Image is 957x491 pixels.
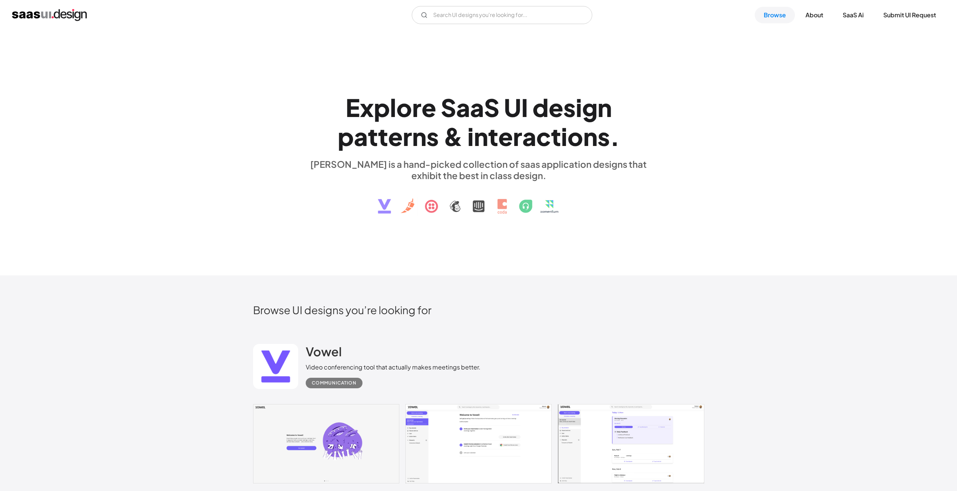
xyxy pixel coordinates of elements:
div: a [470,93,484,122]
div: p [338,122,354,151]
div: t [368,122,378,151]
div: a [456,93,470,122]
div: U [504,93,521,122]
a: home [12,9,87,21]
div: [PERSON_NAME] is a hand-picked collection of saas application designs that exhibit the best in cl... [306,158,652,181]
div: e [498,122,513,151]
a: SaaS Ai [834,7,873,23]
div: & [443,122,463,151]
div: r [513,122,522,151]
form: Email Form [412,6,592,24]
div: n [583,122,598,151]
div: d [532,93,549,122]
div: r [412,93,422,122]
div: r [403,122,412,151]
div: S [441,93,456,122]
div: e [422,93,436,122]
div: S [484,93,499,122]
div: x [360,93,374,122]
div: a [522,122,536,151]
div: s [426,122,439,151]
div: E [346,93,360,122]
h1: Explore SaaS UI design patterns & interactions. [306,93,652,151]
input: Search UI designs you're looking for... [412,6,592,24]
img: text, icon, saas logo [365,181,593,220]
div: o [396,93,412,122]
a: Browse [755,7,795,23]
div: s [563,93,576,122]
div: e [388,122,403,151]
div: l [390,93,396,122]
h2: Vowel [306,344,342,359]
div: t [378,122,388,151]
div: a [354,122,368,151]
div: p [374,93,390,122]
div: i [467,122,474,151]
div: t [551,122,561,151]
div: i [576,93,582,122]
h2: Browse UI designs you’re looking for [253,303,704,316]
div: s [598,122,610,151]
div: o [567,122,583,151]
div: e [549,93,563,122]
div: I [521,93,528,122]
div: t [488,122,498,151]
div: n [474,122,488,151]
div: Communication [312,379,356,388]
div: n [598,93,612,122]
div: c [536,122,551,151]
div: . [610,122,620,151]
div: i [561,122,567,151]
a: About [796,7,832,23]
a: Submit UI Request [874,7,945,23]
a: Vowel [306,344,342,363]
div: n [412,122,426,151]
div: g [582,93,598,122]
div: Video conferencing tool that actually makes meetings better. [306,363,481,372]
